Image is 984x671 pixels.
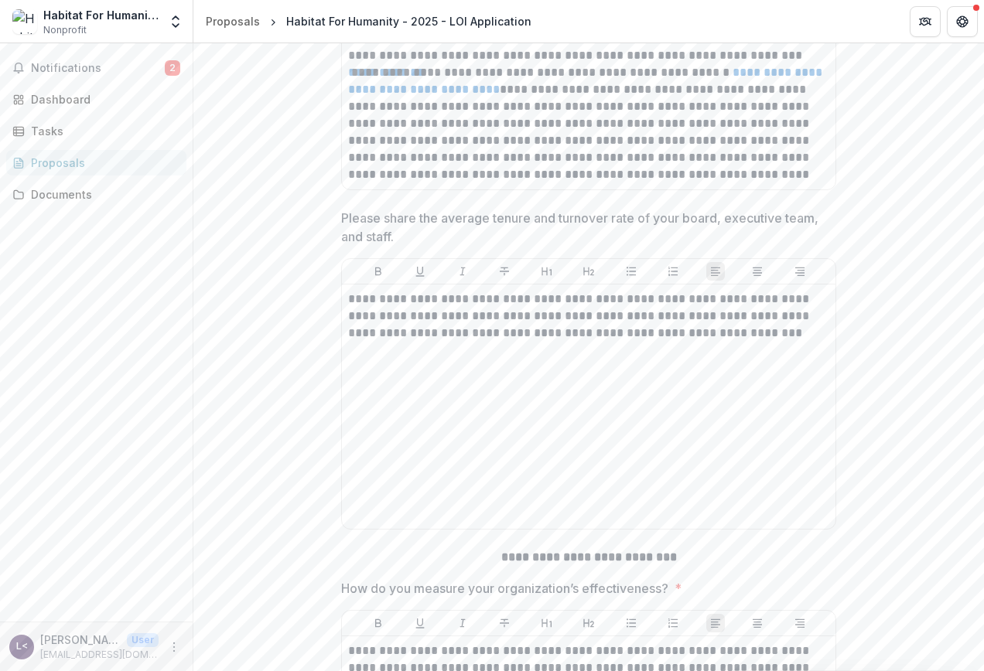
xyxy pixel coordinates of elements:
[165,638,183,656] button: More
[31,62,165,75] span: Notifications
[286,13,531,29] div: Habitat For Humanity - 2025 - LOI Application
[6,150,186,175] a: Proposals
[947,6,978,37] button: Get Help
[495,614,514,632] button: Strike
[16,642,28,652] div: Lee <ljerstad@habitat.org> <ljerstad@habitat.org>
[40,648,159,662] p: [EMAIL_ADDRESS][DOMAIN_NAME]
[200,10,538,32] nav: breadcrumb
[127,633,159,647] p: User
[706,614,725,632] button: Align Left
[411,614,429,632] button: Underline
[791,614,809,632] button: Align Right
[622,262,641,281] button: Bullet List
[6,118,186,144] a: Tasks
[453,262,472,281] button: Italicize
[43,23,87,37] span: Nonprofit
[369,614,388,632] button: Bold
[579,262,598,281] button: Heading 2
[206,13,260,29] div: Proposals
[538,262,556,281] button: Heading 1
[579,614,598,632] button: Heading 2
[538,614,556,632] button: Heading 1
[748,614,767,632] button: Align Center
[369,262,388,281] button: Bold
[165,6,186,37] button: Open entity switcher
[31,123,174,139] div: Tasks
[6,56,186,80] button: Notifications2
[706,262,725,281] button: Align Left
[31,155,174,171] div: Proposals
[200,10,266,32] a: Proposals
[791,262,809,281] button: Align Right
[341,579,668,598] p: How do you measure your organization’s effectiveness?
[748,262,767,281] button: Align Center
[495,262,514,281] button: Strike
[664,262,682,281] button: Ordered List
[6,87,186,112] a: Dashboard
[6,182,186,207] a: Documents
[910,6,941,37] button: Partners
[411,262,429,281] button: Underline
[31,186,174,203] div: Documents
[31,91,174,107] div: Dashboard
[43,7,159,23] div: Habitat For Humanity International Inc.
[341,209,827,246] p: Please share the average tenure and turnover rate of your board, executive team, and staff.
[664,614,682,632] button: Ordered List
[12,9,37,34] img: Habitat For Humanity International Inc.
[165,60,180,76] span: 2
[40,632,121,648] p: [PERSON_NAME] <[EMAIL_ADDRESS][DOMAIN_NAME]> <[EMAIL_ADDRESS][DOMAIN_NAME]>
[622,614,641,632] button: Bullet List
[453,614,472,632] button: Italicize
